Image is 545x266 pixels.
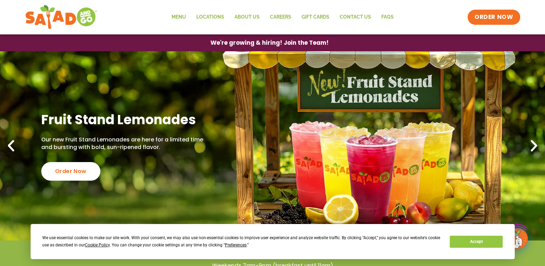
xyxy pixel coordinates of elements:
a: FAQs [376,9,399,25]
a: GIFT CARDS [296,9,335,25]
div: Cookie Consent Prompt [31,224,515,259]
span: We're growing & hiring! Join the Team! [210,40,329,46]
p: Our new Fruit Stand Lemonades are here for a limited time and bursting with bold, sun-ripened fla... [41,136,207,151]
nav: Menu [166,9,399,25]
button: Accept [450,236,503,248]
a: About Us [229,9,265,25]
a: Locations [191,9,229,25]
img: new-SAG-logo-768×292 [25,3,98,31]
div: Next slide [526,138,542,153]
span: Cookie Policy [85,243,110,247]
span: Preferences [225,243,247,247]
h4: Weekdays 6:30am-9pm (breakfast until 10:30am) [14,251,531,258]
a: ORDER NOW [468,10,520,25]
a: We're growing & hiring! Join the Team! [200,35,339,51]
a: Contact Us [335,9,376,25]
a: Careers [265,9,296,25]
span: ORDER NOW [475,13,513,21]
div: We use essential cookies to make our site work. With your consent, we may also use non-essential ... [42,234,442,249]
div: Order Now [41,162,100,181]
div: Previous slide [3,138,19,153]
h2: Fruit Stand Lemonades [41,111,207,128]
a: Menu [166,9,191,25]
